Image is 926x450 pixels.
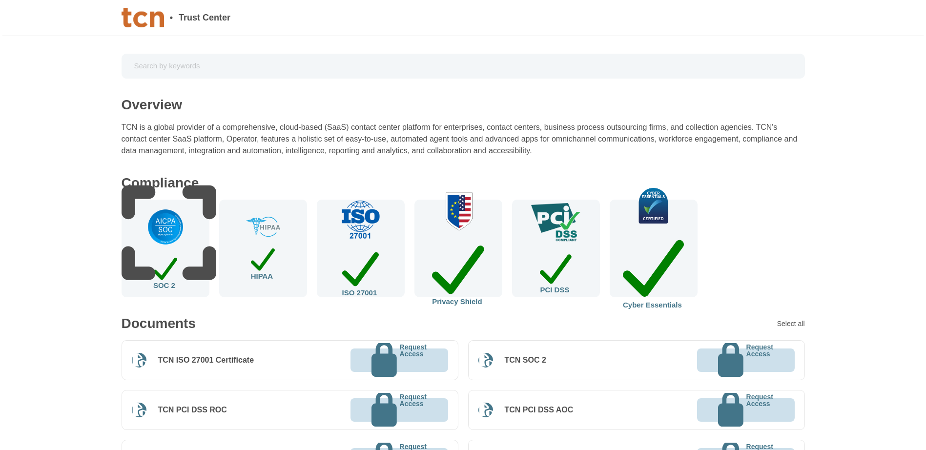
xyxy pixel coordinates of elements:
input: Search by keywords [128,58,798,75]
div: Documents [122,317,196,330]
img: check [430,191,487,230]
div: ISO 27001 [342,247,379,297]
img: check [246,217,280,237]
div: Privacy Shield [432,238,484,305]
p: Request Access [400,344,427,377]
div: HIPAA [251,245,275,280]
img: check [531,203,580,242]
div: TCN ISO 27001 Certificate [158,355,254,365]
span: Trust Center [179,13,230,22]
div: Compliance [122,176,199,190]
img: Company Banner [122,8,164,27]
div: TCN PCI DSS AOC [505,405,574,415]
p: Request Access [746,344,773,377]
div: SOC 2 [153,254,177,289]
div: Overview [122,98,183,112]
span: • [170,13,173,22]
div: Select all [777,320,805,327]
p: Request Access [746,393,773,427]
div: Cyber Essentials [623,231,684,308]
div: TCN is a global provider of a comprehensive, cloud-based (SaaS) contact center platform for enter... [122,122,805,157]
img: check [340,200,381,239]
div: TCN PCI DSS ROC [158,405,227,415]
div: PCI DSS [540,250,571,293]
div: TCN SOC 2 [505,355,546,365]
img: check [622,188,685,223]
p: Request Access [400,393,427,427]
